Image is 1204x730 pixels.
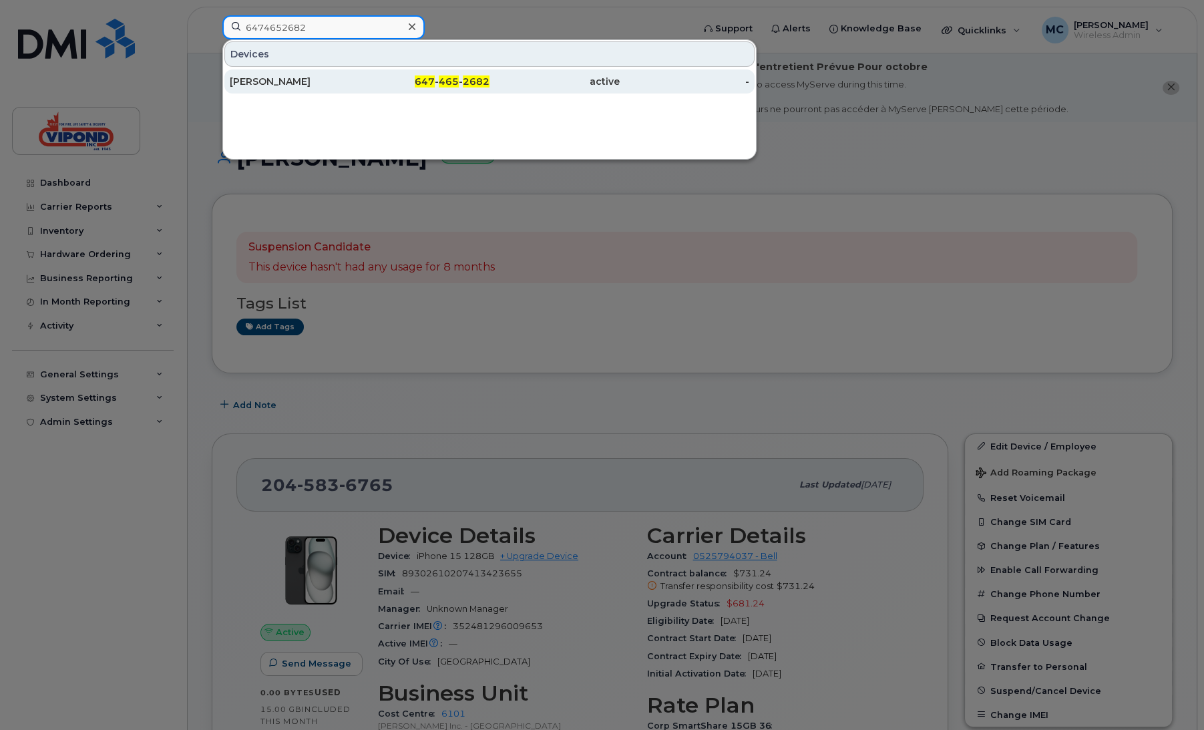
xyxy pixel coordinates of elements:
[360,75,490,88] div: - -
[620,75,750,88] div: -
[415,75,435,87] span: 647
[230,75,360,88] div: [PERSON_NAME]
[489,75,620,88] div: active
[463,75,489,87] span: 2682
[224,41,755,67] div: Devices
[439,75,459,87] span: 465
[224,69,755,94] a: [PERSON_NAME]647-465-2682active-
